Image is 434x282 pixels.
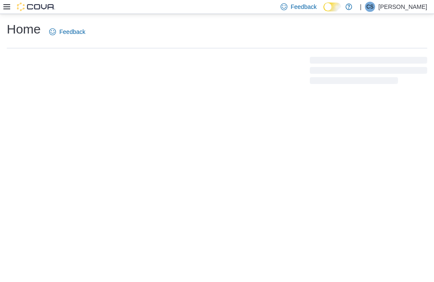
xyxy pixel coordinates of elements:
span: Feedback [59,28,85,36]
div: Cody Savard [365,2,375,12]
input: Dark Mode [323,3,341,11]
img: Cova [17,3,55,11]
h1: Home [7,21,41,38]
span: Loading [310,59,427,86]
p: [PERSON_NAME] [378,2,427,12]
span: CS [367,2,374,12]
span: Feedback [291,3,317,11]
p: | [360,2,362,12]
a: Feedback [46,23,89,40]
